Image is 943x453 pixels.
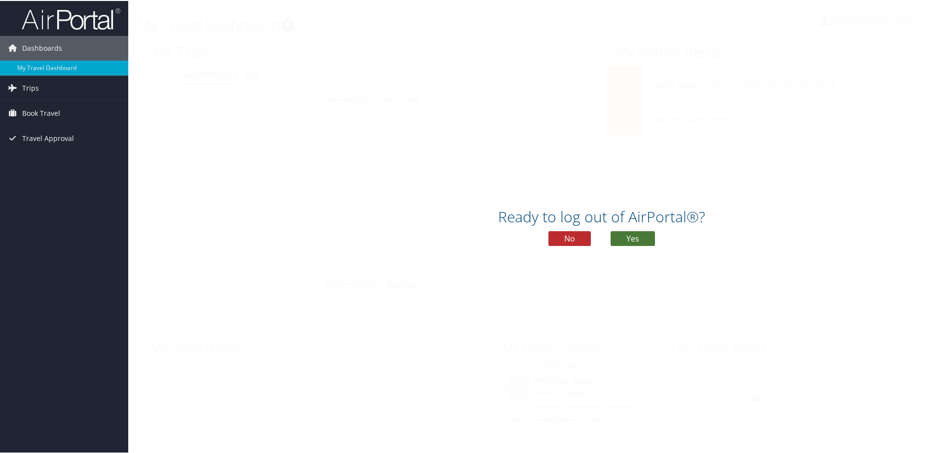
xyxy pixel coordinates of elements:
[22,100,60,125] span: Book Travel
[548,230,591,245] button: No
[22,35,62,60] span: Dashboards
[611,230,655,245] button: Yes
[22,125,74,150] span: Travel Approval
[22,75,39,100] span: Trips
[22,6,120,30] img: airportal-logo.png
